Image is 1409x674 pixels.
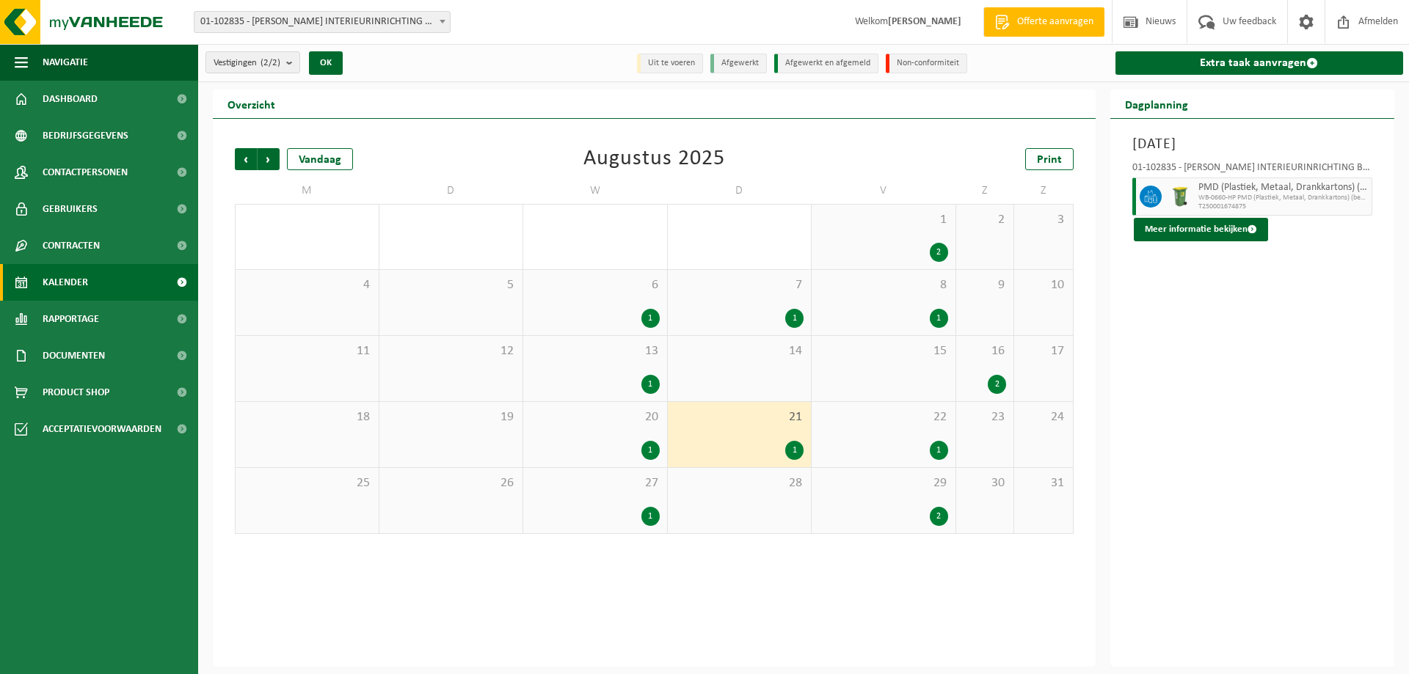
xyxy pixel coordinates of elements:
div: 1 [785,309,804,328]
span: 30 [964,475,1007,491]
span: T250001674875 [1198,202,1369,211]
button: Vestigingen(2/2) [205,51,300,73]
div: Vandaag [287,148,353,170]
a: Extra taak aanvragen [1115,51,1404,75]
div: 2 [930,507,948,526]
span: 16 [964,343,1007,359]
li: Afgewerkt en afgemeld [774,54,878,73]
span: 24 [1022,409,1065,425]
span: 26 [387,475,516,491]
span: 4 [243,277,371,293]
span: 17 [1022,343,1065,359]
span: Rapportage [43,301,99,337]
h2: Dagplanning [1110,89,1203,118]
span: 10 [1022,277,1065,293]
span: Print [1037,154,1062,166]
div: 1 [641,309,660,328]
span: 15 [819,343,948,359]
span: 21 [675,409,804,425]
span: Vorige [235,148,257,170]
span: Gebruikers [43,191,98,227]
span: 19 [387,409,516,425]
span: 2 [964,212,1007,228]
div: 2 [930,243,948,262]
span: Acceptatievoorwaarden [43,411,161,447]
span: 9 [964,277,1007,293]
div: 1 [930,309,948,328]
span: WB-0660-HP PMD (Plastiek, Metaal, Drankkartons) (bedrijven) [1198,194,1369,202]
span: 14 [675,343,804,359]
h2: Overzicht [213,89,290,118]
a: Print [1025,148,1074,170]
div: 2 [988,375,1006,394]
li: Non-conformiteit [886,54,967,73]
span: 01-102835 - TONY VERCAUTEREN INTERIEURINRICHTING BV - STEKENE [194,12,450,32]
span: 6 [531,277,660,293]
a: Offerte aanvragen [983,7,1104,37]
td: W [523,177,668,204]
span: 13 [531,343,660,359]
div: 1 [930,441,948,460]
div: 1 [785,441,804,460]
count: (2/2) [261,58,280,67]
li: Afgewerkt [710,54,767,73]
span: PMD (Plastiek, Metaal, Drankkartons) (bedrijven) [1198,182,1369,194]
span: 12 [387,343,516,359]
span: Bedrijfsgegevens [43,117,128,154]
span: Kalender [43,264,88,301]
td: Z [956,177,1015,204]
span: Navigatie [43,44,88,81]
td: D [668,177,812,204]
span: 8 [819,277,948,293]
span: Volgende [258,148,280,170]
span: 1 [819,212,948,228]
div: 1 [641,375,660,394]
td: M [235,177,379,204]
img: WB-0240-HPE-GN-50 [1169,186,1191,208]
li: Uit te voeren [637,54,703,73]
span: Contactpersonen [43,154,128,191]
div: 1 [641,441,660,460]
h3: [DATE] [1132,133,1373,155]
span: 18 [243,409,371,425]
span: 23 [964,409,1007,425]
span: Product Shop [43,374,109,411]
span: 20 [531,409,660,425]
strong: [PERSON_NAME] [888,16,961,27]
span: Offerte aanvragen [1013,15,1097,29]
span: 25 [243,475,371,491]
span: 22 [819,409,948,425]
span: Contracten [43,227,100,264]
span: 29 [819,475,948,491]
div: 1 [641,507,660,526]
button: Meer informatie bekijken [1134,218,1268,241]
span: Vestigingen [214,52,280,74]
span: 5 [387,277,516,293]
span: 31 [1022,475,1065,491]
div: Augustus 2025 [583,148,725,170]
span: 3 [1022,212,1065,228]
td: D [379,177,524,204]
span: 7 [675,277,804,293]
span: 11 [243,343,371,359]
span: 27 [531,475,660,491]
span: 01-102835 - TONY VERCAUTEREN INTERIEURINRICHTING BV - STEKENE [194,11,451,33]
td: V [812,177,956,204]
td: Z [1014,177,1073,204]
span: 28 [675,475,804,491]
span: Dashboard [43,81,98,117]
button: OK [309,51,343,75]
div: 01-102835 - [PERSON_NAME] INTERIEURINRICHTING BV - STEKENE [1132,163,1373,177]
span: Documenten [43,337,105,374]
